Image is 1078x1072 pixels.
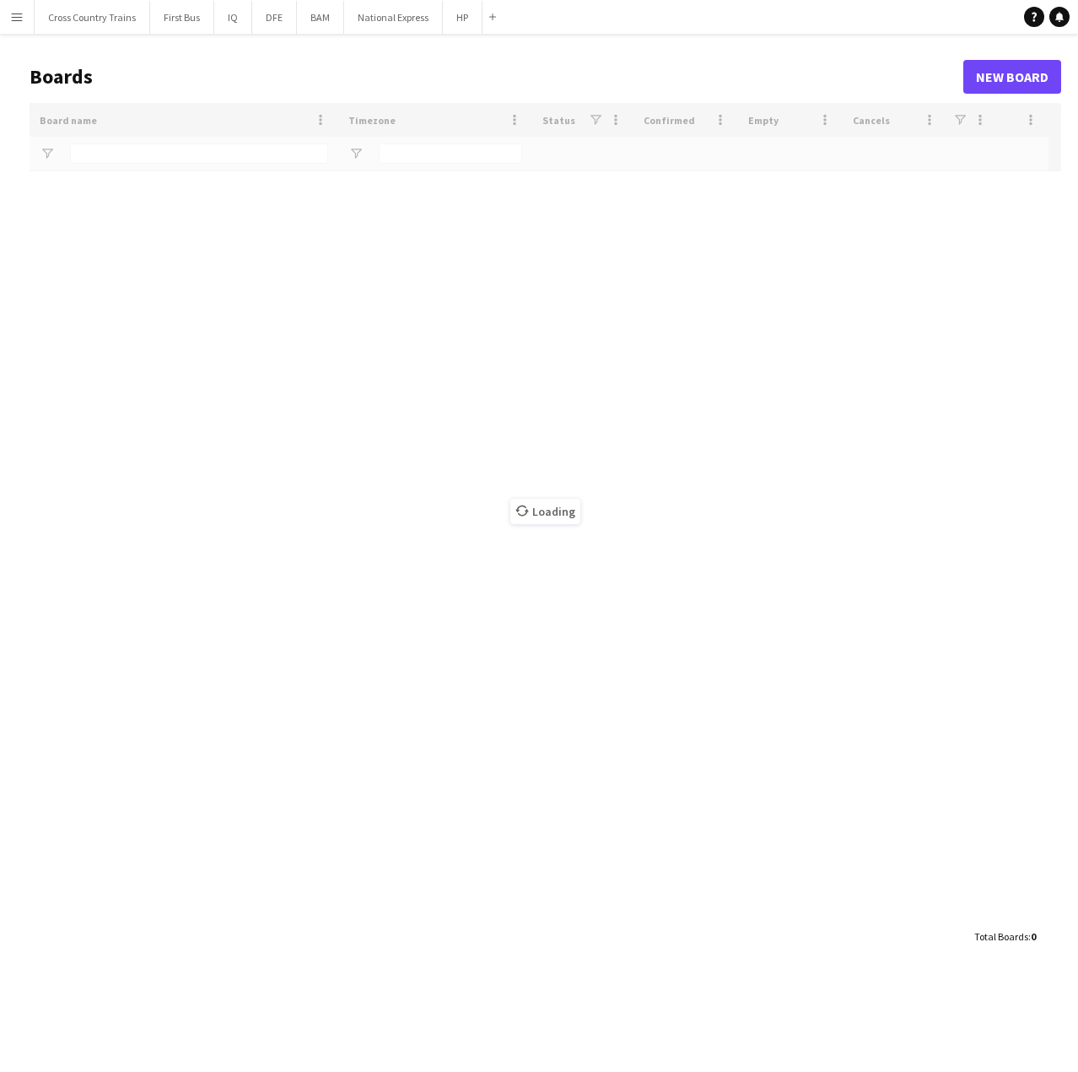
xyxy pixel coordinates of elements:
[297,1,344,34] button: BAM
[510,499,580,524] span: Loading
[35,1,150,34] button: Cross Country Trains
[252,1,297,34] button: DFE
[150,1,214,34] button: First Bus
[1031,930,1036,943] span: 0
[214,1,252,34] button: IQ
[974,920,1036,953] div: :
[443,1,482,34] button: HP
[974,930,1028,943] span: Total Boards
[344,1,443,34] button: National Express
[30,64,963,89] h1: Boards
[963,60,1061,94] a: New Board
